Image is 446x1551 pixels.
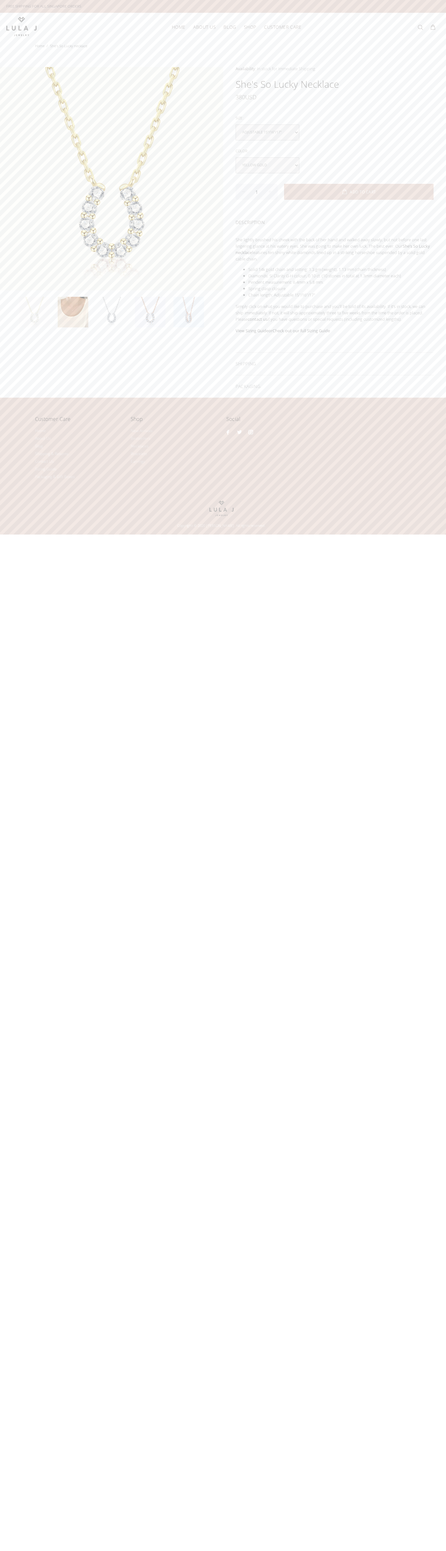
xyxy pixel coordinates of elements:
[6,3,81,10] div: FREE SHIPPING FOR ALL SINGAPORE ORDERS
[220,22,240,32] a: Blog
[131,415,220,428] h4: Shop
[35,465,57,473] a: Sizing Guide
[35,435,51,442] a: About Us
[35,516,408,531] div: Copyright © 2020 [PERSON_NAME]. All rights reserved.
[236,375,434,398] div: PACKAGING
[240,22,260,32] a: Shop
[35,450,69,458] a: Shipping & Returns
[236,328,330,333] strong: or
[131,450,147,458] a: Bracelets
[244,25,256,29] span: Shop
[248,316,267,322] a: contact us
[273,328,330,333] a: Check out our full Sizing Guide
[260,22,301,32] a: Customer Care
[236,78,434,91] h1: She's So Lucky necklace
[236,236,434,262] p: She lightly brushed his cheek with the back of her hand and walked away slowly, but not before on...
[35,458,54,465] a: Contact Us
[236,66,256,71] span: Availability:
[248,266,434,273] li: Solid 14k gold chain and setting: 1.3 gm (weight), 1.13 mm (chain thickness)
[236,328,268,333] a: View Sizing Guide
[172,25,186,29] span: HOME
[168,22,189,32] a: HOME
[236,303,434,322] p: Simply click on what you would like to purchase and you’ll be told of its availability. If it’s i...
[223,25,236,29] span: Blog
[248,273,434,279] li: Diamonds: SI Clarity G-H colour, 0.10 ct. (10 stones in total at 1.3mm diameter each)
[248,279,434,285] li: Pendent measurement: 6.4mm x 5.8 mm.
[35,415,124,428] h4: Customer Care
[248,285,434,292] li: Spring clasp closure
[35,442,43,450] a: Blog
[131,442,149,450] a: Necklaces
[264,25,301,29] span: Customer Care
[189,22,220,32] a: About Us
[236,353,434,375] div: SHIPPING
[284,184,434,200] button: ADD TO CART
[236,147,434,155] div: Color:
[236,91,434,103] div: USD
[35,427,46,435] a: Home
[236,91,245,103] span: 380
[226,415,411,428] h4: Social
[350,190,376,194] span: ADD TO CART
[131,458,145,465] a: Earrings
[131,435,150,442] a: Bestsellers
[35,473,75,481] a: Packaging & Gift Boxes
[236,211,434,231] div: DESCRIPTION
[193,25,216,29] span: About Us
[248,292,434,298] li: Chain length: Adjustable 15"/16"/17"
[257,66,315,71] span: In stock for Immediate Shipping
[131,427,153,435] a: New Arrivals
[236,114,434,122] div: Size:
